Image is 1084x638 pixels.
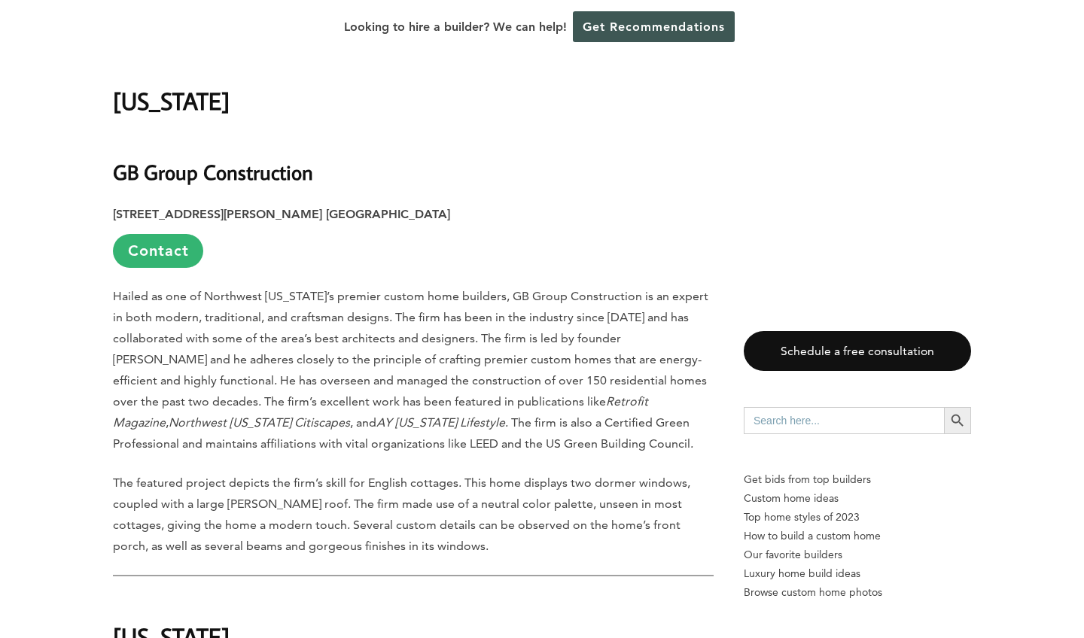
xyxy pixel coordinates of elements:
a: Luxury home build ideas [744,564,971,583]
p: Get bids from top builders [744,470,971,489]
strong: [STREET_ADDRESS][PERSON_NAME] [GEOGRAPHIC_DATA] [113,207,450,221]
input: Search here... [744,407,944,434]
a: Contact [113,234,203,268]
a: Get Recommendations [573,11,735,42]
iframe: Drift Widget Chat Controller [795,530,1066,620]
a: How to build a custom home [744,527,971,545]
a: Top home styles of 2023 [744,508,971,527]
strong: GB Group Construction [113,159,313,185]
a: Browse custom home photos [744,583,971,602]
a: Custom home ideas [744,489,971,508]
a: Schedule a free consultation [744,331,971,371]
em: Northwest [US_STATE] Citiscapes [169,415,350,430]
svg: Search [949,412,966,429]
p: Hailed as one of Northwest [US_STATE]’s premier custom home builders, GB Group Construction is an... [113,286,714,454]
em: AY [US_STATE] Lifestyle [376,415,505,430]
strong: [US_STATE] [113,85,230,117]
a: Our favorite builders [744,545,971,564]
p: The featured project depicts the firm’s skill for English cottages. This home displays two dormer... [113,472,714,557]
